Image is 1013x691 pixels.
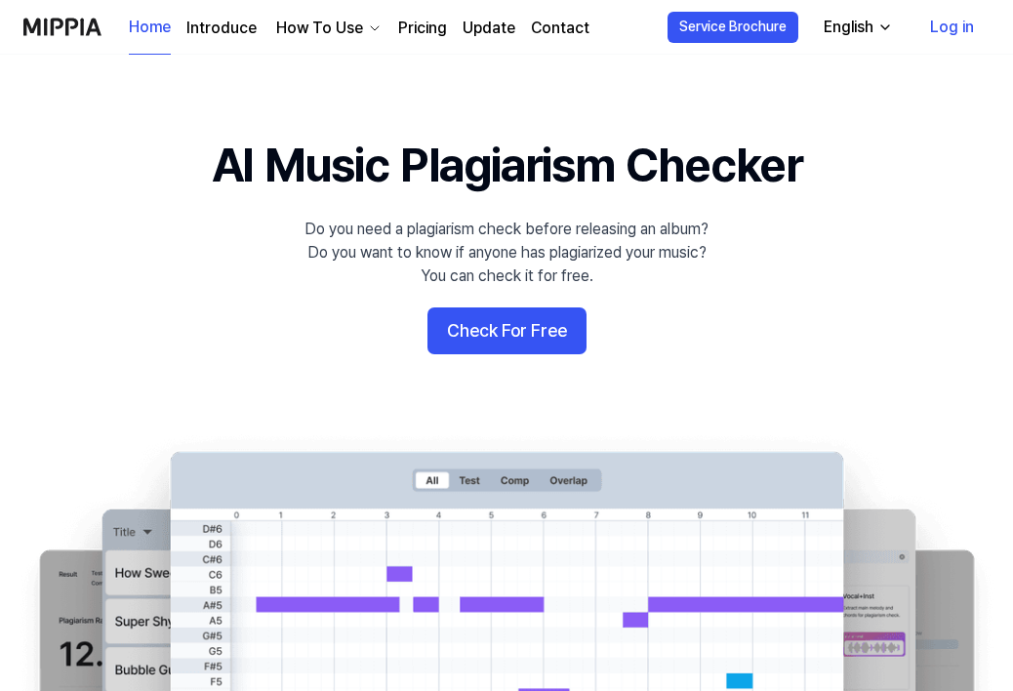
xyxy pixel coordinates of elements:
button: Check For Free [427,307,587,354]
button: English [808,8,905,47]
div: Do you need a plagiarism check before releasing an album? Do you want to know if anyone has plagi... [304,218,709,288]
h1: AI Music Plagiarism Checker [212,133,802,198]
a: Introduce [186,17,257,40]
a: Update [463,17,515,40]
button: How To Use [272,17,383,40]
a: Pricing [398,17,447,40]
div: How To Use [272,17,367,40]
a: Contact [531,17,589,40]
div: English [820,16,877,39]
button: Service Brochure [668,12,798,43]
a: Home [129,1,171,55]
